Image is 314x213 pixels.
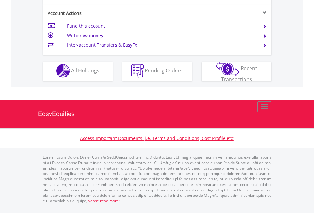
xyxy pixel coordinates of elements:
[216,62,239,76] img: transactions-zar-wht.png
[71,67,99,74] span: All Holdings
[67,40,255,50] td: Inter-account Transfers & EasyFx
[131,64,144,78] img: pending_instructions-wht.png
[80,135,234,141] a: Access Important Documents (i.e. Terms and Conditions, Cost Profile etc)
[145,67,183,74] span: Pending Orders
[202,62,271,81] button: Recent Transactions
[38,100,276,128] a: EasyEquities
[43,62,113,81] button: All Holdings
[43,155,271,203] p: Lorem Ipsum Dolors (Ame) Con a/e SeddOeiusmod tem InciDiduntut Lab Etd mag aliquaen admin veniamq...
[122,62,192,81] button: Pending Orders
[43,10,157,17] div: Account Actions
[56,64,70,78] img: holdings-wht.png
[67,31,255,40] td: Withdraw money
[221,65,257,83] span: Recent Transactions
[67,21,255,31] td: Fund this account
[87,198,120,203] a: please read more:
